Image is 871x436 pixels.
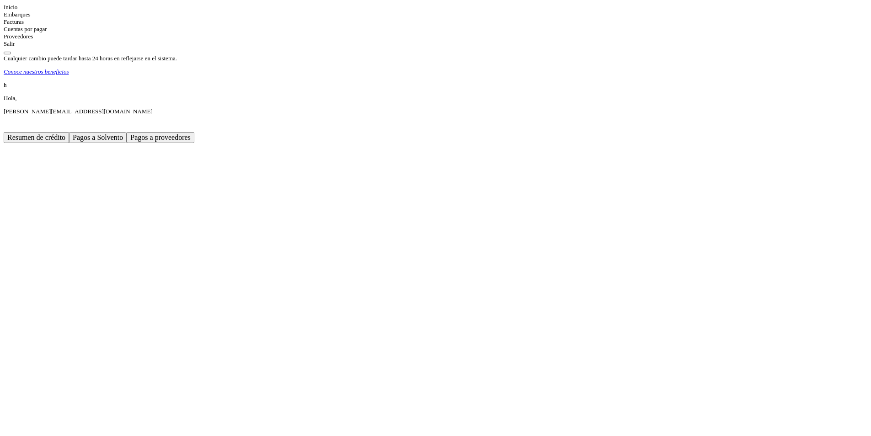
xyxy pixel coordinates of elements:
[4,33,867,40] div: Proveedores
[73,133,123,141] span: Pagos a Solvento
[4,68,69,75] p: Conoce nuestros beneficios
[4,81,7,88] span: h
[4,40,867,48] div: Salir
[4,33,33,40] a: Proveedores
[4,11,867,18] div: Embarques
[4,11,30,18] a: Embarques
[4,55,867,62] div: Cualquier cambio puede tardar hasta 24 horas en reflejarse en el sistema.
[4,18,867,26] div: Facturas
[7,133,65,141] span: Resumen de crédito
[4,108,867,115] p: horacio@etv1.com.mx
[4,68,867,75] a: Conoce nuestros beneficios
[4,95,867,102] p: Hola,
[4,40,15,47] a: Salir
[130,133,191,141] span: Pagos a proveedores
[4,4,17,11] a: Inicio
[4,26,867,33] div: Cuentas por pagar
[4,4,867,11] div: Inicio
[4,18,24,25] a: Facturas
[4,26,47,32] a: Cuentas por pagar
